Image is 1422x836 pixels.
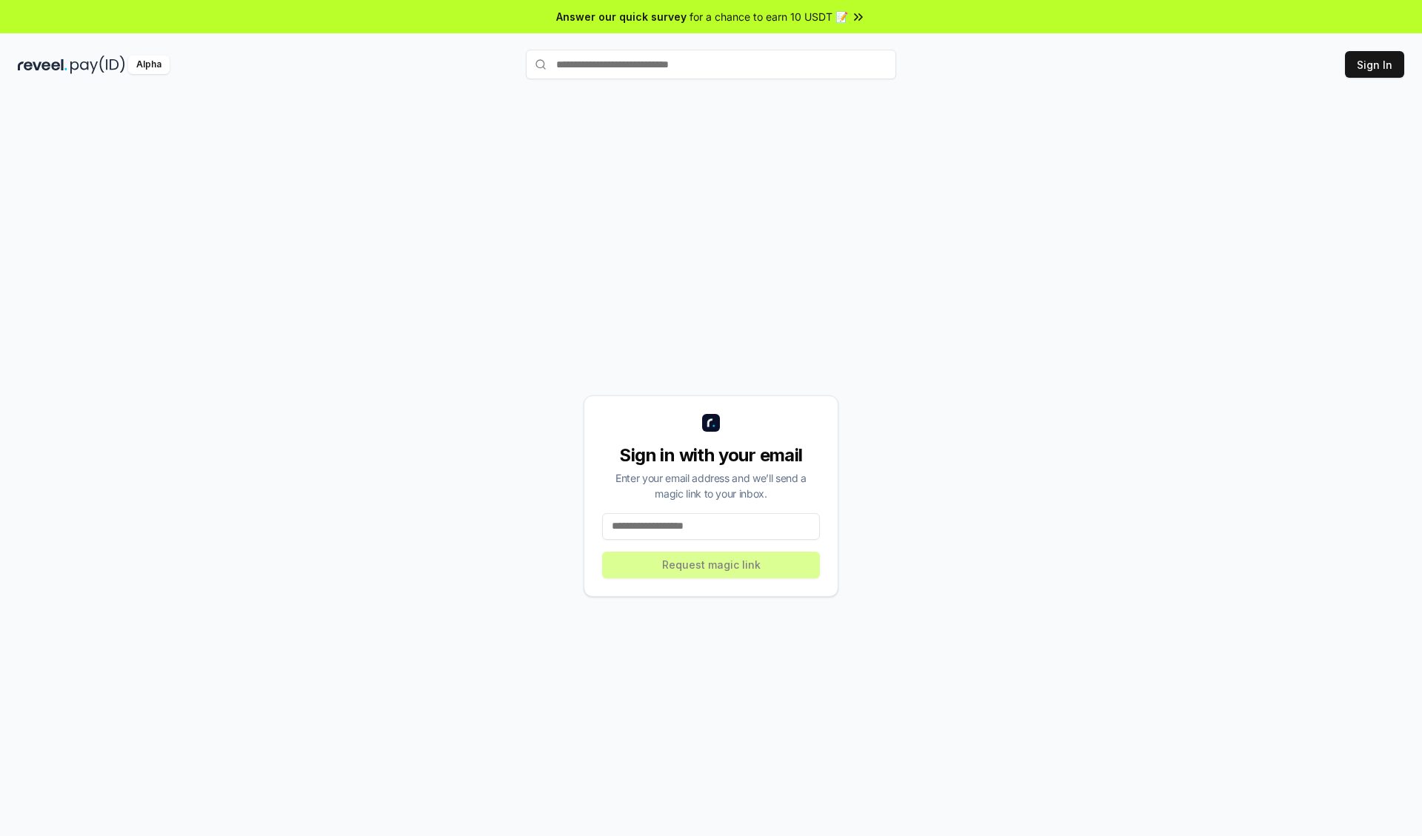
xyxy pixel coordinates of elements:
span: for a chance to earn 10 USDT 📝 [690,9,848,24]
div: Alpha [128,56,170,74]
div: Enter your email address and we’ll send a magic link to your inbox. [602,470,820,501]
button: Sign In [1345,51,1404,78]
span: Answer our quick survey [556,9,687,24]
img: reveel_dark [18,56,67,74]
img: logo_small [702,414,720,432]
div: Sign in with your email [602,444,820,467]
img: pay_id [70,56,125,74]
